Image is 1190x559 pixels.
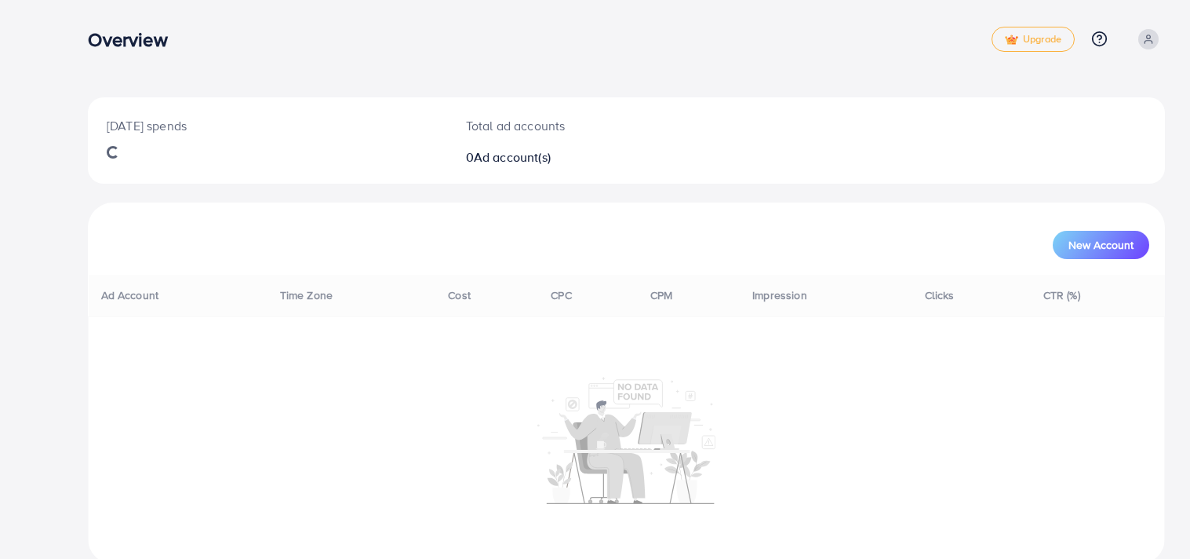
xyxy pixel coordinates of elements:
[1005,35,1018,46] img: tick
[1068,239,1134,250] span: New Account
[88,28,180,51] h3: Overview
[992,27,1075,52] a: tickUpgrade
[474,148,551,166] span: Ad account(s)
[1053,231,1149,259] button: New Account
[466,150,697,165] h2: 0
[466,116,697,135] p: Total ad accounts
[107,116,428,135] p: [DATE] spends
[1005,34,1061,46] span: Upgrade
